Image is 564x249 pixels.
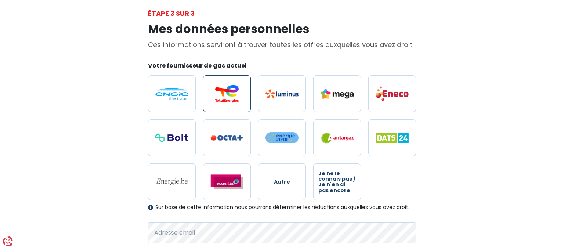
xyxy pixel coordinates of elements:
[148,61,416,73] legend: Votre fournisseur de gas actuel
[265,132,299,144] img: Energie2030
[148,22,416,36] h1: Mes données personnelles
[155,178,188,186] img: Energie.be
[376,86,409,101] img: Eneco
[210,174,243,189] img: Essent
[321,89,354,99] img: Mega
[265,89,299,98] img: Luminus
[148,204,416,210] div: Sur base de cette information nous pourrons déterminer les réductions auxquelles vous avez droit.
[210,135,243,141] img: Octa+
[148,8,416,18] div: Étape 3 sur 3
[376,133,409,143] img: Dats 24
[274,179,290,185] span: Autre
[155,88,188,100] img: Engie / Electrabel
[210,85,243,102] img: Total Energies / Lampiris
[321,132,354,144] img: Antargaz
[318,171,356,194] span: Je ne le connais pas / Je n'en ai pas encore
[148,40,416,50] p: Ces informations serviront à trouver toutes les offres auxquelles vous avez droit.
[155,133,188,142] img: Bolt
